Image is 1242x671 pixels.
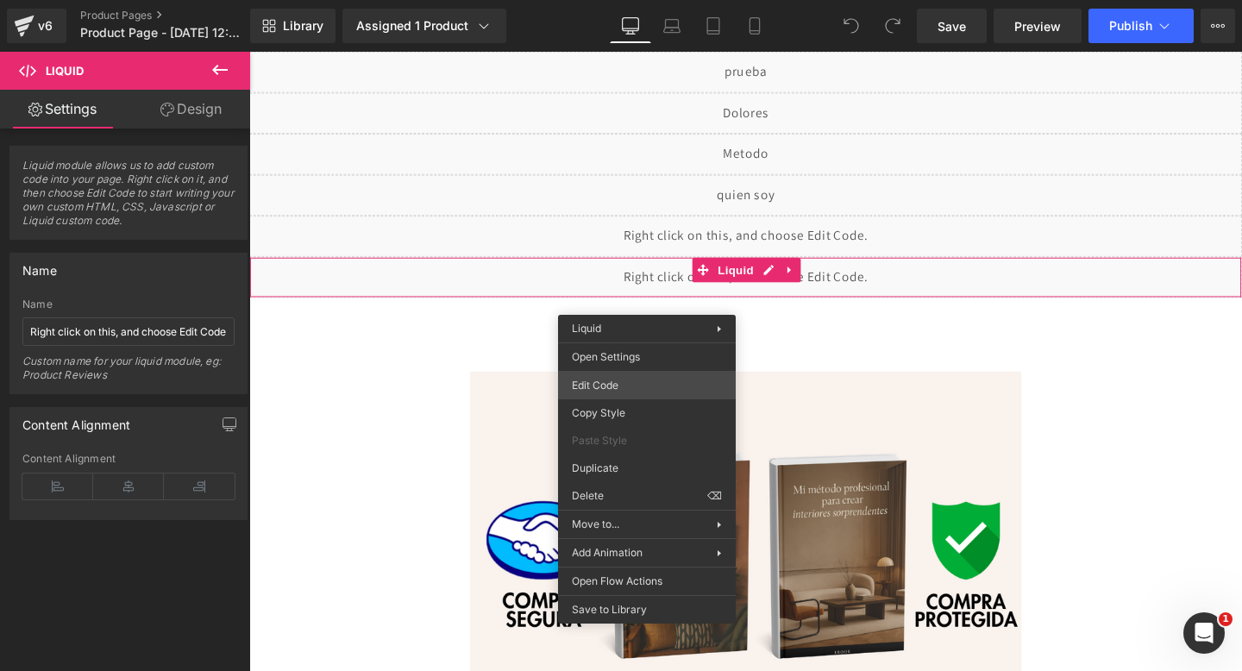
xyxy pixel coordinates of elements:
[7,9,66,43] a: v6
[129,90,254,129] a: Design
[1109,19,1152,33] span: Publish
[572,405,722,421] span: Copy Style
[572,322,601,335] span: Liquid
[572,488,707,504] span: Delete
[572,545,717,561] span: Add Animation
[34,15,56,37] div: v6
[80,9,279,22] a: Product Pages
[22,298,235,310] div: Name
[938,17,966,35] span: Save
[557,216,580,242] a: Expand / Collapse
[22,159,235,239] span: Liquid module allows us to add custom code into your page. Right click on it, and then choose Edi...
[1183,612,1225,654] iframe: Intercom live chat
[994,9,1082,43] a: Preview
[22,354,235,393] div: Custom name for your liquid module, eg: Product Reviews
[1201,9,1235,43] button: More
[22,408,130,432] div: Content Alignment
[651,9,693,43] a: Laptop
[875,9,910,43] button: Redo
[80,26,246,40] span: Product Page - [DATE] 12:33:29
[22,453,235,465] div: Content Alignment
[1088,9,1194,43] button: Publish
[356,17,492,34] div: Assigned 1 Product
[734,9,775,43] a: Mobile
[572,517,717,532] span: Move to...
[283,18,323,34] span: Library
[572,574,722,589] span: Open Flow Actions
[1219,612,1233,626] span: 1
[250,9,336,43] a: New Library
[834,9,869,43] button: Undo
[572,433,722,448] span: Paste Style
[707,488,722,504] span: ⌫
[572,461,722,476] span: Duplicate
[572,378,722,393] span: Edit Code
[1014,17,1061,35] span: Preview
[22,254,57,278] div: Name
[610,9,651,43] a: Desktop
[693,9,734,43] a: Tablet
[488,216,535,242] span: Liquid
[572,349,722,365] span: Open Settings
[46,64,84,78] span: Liquid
